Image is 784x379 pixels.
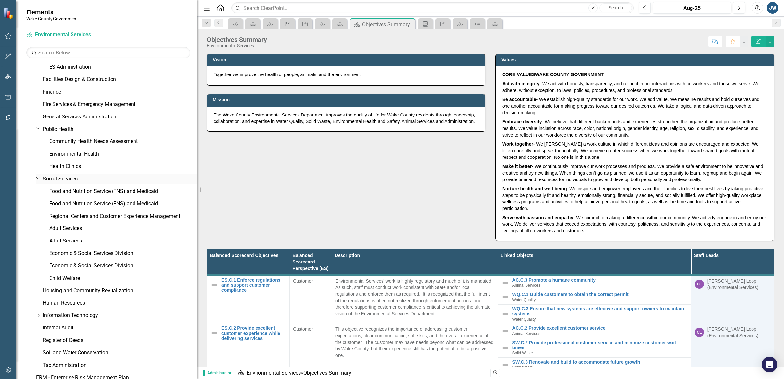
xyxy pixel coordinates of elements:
a: AC.C.2 Provide excellent customer service [512,326,688,331]
div: [PERSON_NAME] Loop (Environmental Services) [707,326,771,339]
strong: Be accountable [502,97,536,102]
h3: Values [501,57,771,62]
span: Solid Waste [512,365,533,369]
a: ES.C.1 Enforce regulations and support customer compliance [221,278,286,293]
a: Environmental Services [247,370,301,376]
img: Not Defined [501,361,509,368]
strong: Serve with passion and empathy [502,215,573,220]
span: Search [609,5,623,10]
a: Social Services [43,175,197,183]
a: Community Health Needs Assessment [49,138,197,145]
a: Economic & Social Services Division [49,250,197,257]
strong: WAKE COUNTY GOVERNMENT [535,72,604,77]
div: CL [695,328,704,337]
td: Double-Click to Edit Right Click for Context Menu [498,290,691,305]
div: » [237,369,485,377]
a: Food and Nutrition Service (FNS) and Medicaid [49,200,197,208]
td: Double-Click to Edit Right Click for Context Menu [207,275,290,324]
a: General Services Administration [43,113,197,121]
a: Child Welfare [49,275,197,282]
a: Environmental Health [49,150,197,158]
a: Tax Administration [43,362,197,369]
div: Open Intercom Messenger [762,357,777,372]
a: Information Technology [43,312,197,319]
a: SW.C.2 Provide professional customer service and minimize customer wait times [512,340,688,350]
input: Search Below... [26,47,190,58]
div: [PERSON_NAME] Loop (Environmental Services) [707,278,771,291]
span: Animal Services [512,331,540,336]
button: JW [767,2,778,14]
span: - We believe that different backgrounds and experiences strengthen the organization and produce b... [502,119,758,137]
img: Not Defined [210,281,218,289]
p: The Wake County Environmental Services Department improves the quality of life for Wake County re... [214,112,479,125]
span: - We commit to making a difference within our community. We actively engage in and enjoy our work... [502,215,766,233]
a: WQ.C.3 Ensure that new systems are effective and support owners to maintain systems [512,306,688,317]
img: Not Defined [501,327,509,335]
h3: Mission [213,97,482,102]
img: ClearPoint Strategy [3,8,15,19]
a: Housing and Community Revitalization [43,287,197,295]
span: - We establish high-quality standards for our work. We add value. We measure results and hold our... [502,97,759,115]
td: Double-Click to Edit Right Click for Context Menu [498,275,691,290]
div: Environmental Services [207,43,267,48]
a: SW.C.3 Renovate and build to accommodate future growth [512,360,688,365]
strong: Nurture health and well-being [502,186,567,191]
a: Environmental Services [26,31,108,39]
td: Double-Click to Edit Right Click for Context Menu [498,304,691,324]
div: CL [695,280,704,289]
td: Double-Click to Edit Right Click for Context Menu [498,358,691,372]
p: This objective recognizes the importance of addressing customer expectations, clear communication... [335,326,494,359]
a: ES Administration [49,63,197,71]
strong: Make it better [502,164,532,169]
small: Wake County Government [26,16,78,21]
span: Solid Waste [512,351,533,355]
strong: Embrace diversity [502,119,542,124]
span: Water Quality [512,298,536,302]
div: Aug-25 [655,4,729,12]
a: Facilities Design & Construction [43,76,197,83]
a: Human Resources [43,299,197,307]
a: WQ.C.1 Guide customers to obtain the correct permit [512,292,688,297]
span: Administrator [203,370,234,376]
span: - We [PERSON_NAME] a work culture in which different ideas and opinions are encouraged and expect... [502,141,759,160]
a: ES.C.2 Provide excellent customer experience while delivering services [221,326,286,341]
span: Elements [26,8,78,16]
span: - We act with honesty, transparency, and respect in our interactions with co-workers and those we... [502,81,759,93]
td: Double-Click to Edit Right Click for Context Menu [498,338,691,357]
span: Water Quality [512,317,536,322]
td: Double-Click to Edit [691,275,774,324]
p: Environmental Services’ work is highly regulatory and much of it is mandated. As such, staff must... [335,278,494,317]
img: Not Defined [501,310,509,318]
span: Customer [293,326,313,332]
td: Double-Click to Edit [332,275,498,324]
span: Customer [293,278,313,284]
strong: Act with integrity [502,81,540,86]
input: Search ClearPoint... [231,2,634,14]
a: Adult Services [49,237,197,245]
strong: Work together [502,141,533,147]
a: Economic & Social Services Division [49,262,197,270]
td: Double-Click to Edit [290,275,332,324]
a: Adult Services [49,225,197,232]
img: Not Defined [501,279,509,287]
div: Objectives Summary [362,20,414,29]
a: Regional Centers and Customer Experience Management [49,213,197,220]
a: Health Clinics [49,163,197,170]
a: Internal Audit [43,324,197,332]
strong: CORE VALUES [502,72,535,77]
span: - We continuously improve our work processes and products. We provide a safe environment to be in... [502,164,763,182]
button: Aug-25 [653,2,731,14]
a: Finance [43,88,197,96]
a: Fire Services & Emergency Management [43,101,197,108]
a: Soil and Water Conservation [43,349,197,357]
a: Food and Nutrition Service (FNS) and Medicaid [49,188,197,195]
span: Animal Services [512,283,540,288]
img: Not Defined [501,293,509,301]
img: Not Defined [210,329,218,337]
div: Objectives Summary [207,36,267,43]
a: AC.C.3 Promote a humane community [512,278,688,283]
div: Objectives Summary [303,370,351,376]
span: - We inspire and empower employees and their families to live their best lives by taking proactiv... [502,186,763,211]
a: Register of Deeds [43,337,197,344]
